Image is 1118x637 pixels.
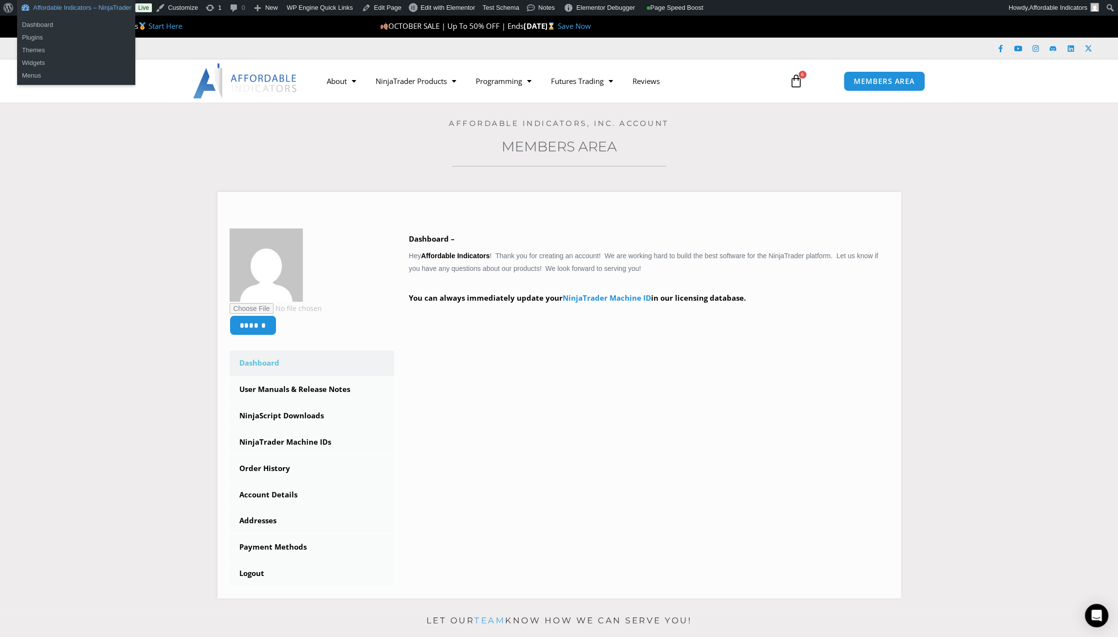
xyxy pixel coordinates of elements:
[557,21,591,31] a: Save Now
[409,234,455,244] b: Dashboard –
[409,232,889,319] div: Hey ! Thank you for creating an account! We are working hard to build the best software for the N...
[230,508,395,534] a: Addresses
[563,293,651,303] a: NinjaTrader Machine ID
[1029,4,1087,11] span: Affordable Indicators
[193,63,298,99] img: LogoAI | Affordable Indicators – NinjaTrader
[317,70,778,92] nav: Menu
[230,534,395,560] a: Payment Methods
[409,293,746,303] strong: You can always immediately update your in our licensing database.
[145,43,292,53] iframe: Customer reviews powered by Trustpilot
[148,21,182,31] a: Start Here
[449,119,669,128] a: Affordable Indicators, Inc. Account
[230,403,395,429] a: NinjaScript Downloads
[217,613,901,629] p: Let our know how we can serve you!
[775,67,818,95] a: 6
[230,228,303,302] img: f76b2c954c91ccb298ea17e82a9e6c3d168cdca6d2be3a111b29e2d6aa75f91f
[230,456,395,481] a: Order History
[474,616,505,625] a: team
[548,22,555,30] img: ⌛
[17,31,135,44] a: Plugins
[799,71,806,79] span: 6
[466,70,541,92] a: Programming
[844,71,925,91] a: MEMBERS AREA
[623,70,670,92] a: Reviews
[230,350,395,376] a: Dashboard
[421,4,475,11] span: Edit with Elementor
[380,22,388,30] img: 🍂
[1085,604,1108,627] div: Open Intercom Messenger
[421,252,490,260] strong: Affordable Indicators
[380,21,524,31] span: OCTOBER SALE | Up To 50% OFF | Ends
[317,70,366,92] a: About
[17,69,135,82] a: Menus
[139,22,146,30] img: 🥇
[366,70,466,92] a: NinjaTrader Products
[17,57,135,69] a: Widgets
[17,19,135,31] a: Dashboard
[502,138,617,155] a: Members Area
[230,377,395,402] a: User Manuals & Release Notes
[17,16,135,47] ul: Affordable Indicators – NinjaTrader
[541,70,623,92] a: Futures Trading
[854,78,915,85] span: MEMBERS AREA
[524,21,557,31] strong: [DATE]
[17,41,135,85] ul: Affordable Indicators – NinjaTrader
[17,44,135,57] a: Themes
[230,430,395,455] a: NinjaTrader Machine IDs
[230,350,395,586] nav: Account pages
[135,3,152,12] a: Live
[230,561,395,586] a: Logout
[230,482,395,508] a: Account Details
